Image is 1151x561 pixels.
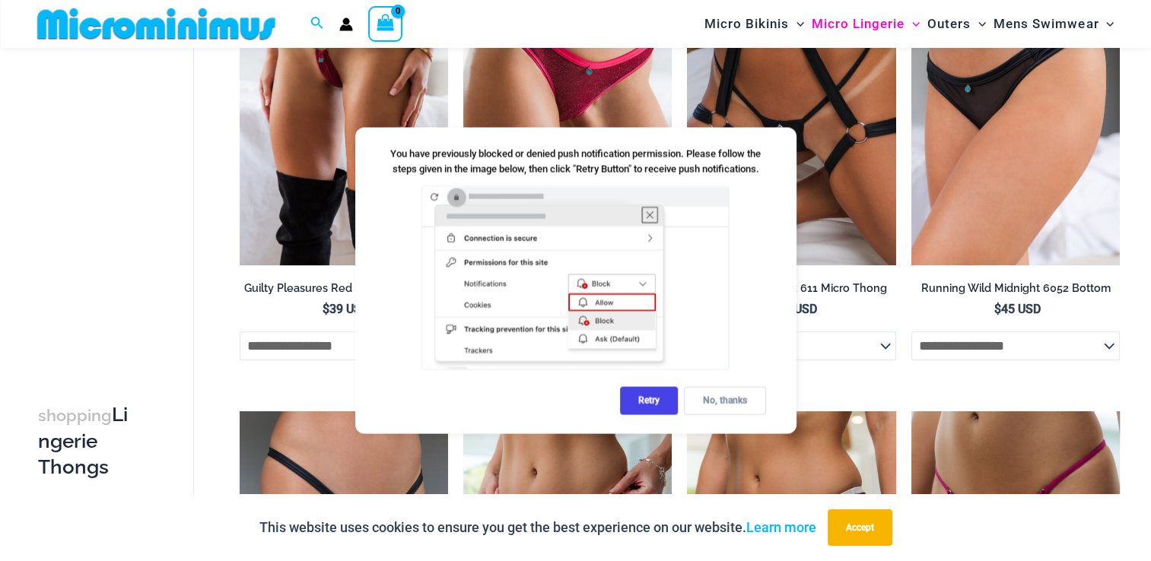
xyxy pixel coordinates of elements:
span: Menu Toggle [1099,5,1114,43]
div: You have previously blocked or denied push notification permission. Please follow the steps given... [386,147,766,177]
a: OutersMenu ToggleMenu Toggle [924,5,990,43]
bdi: 45 USD [994,302,1041,316]
a: Micro BikinisMenu ToggleMenu Toggle [701,5,808,43]
span: Micro Bikinis [704,5,789,43]
span: Menu Toggle [971,5,986,43]
a: Micro LingerieMenu ToggleMenu Toggle [808,5,924,43]
span: shopping [38,406,112,425]
span: Menu Toggle [905,5,920,43]
iframe: TrustedSite Certified [38,51,175,355]
span: $ [323,302,329,316]
p: This website uses cookies to ensure you get the best experience on our website. [259,516,816,539]
bdi: 39 USD [323,302,369,316]
span: $ [994,302,1001,316]
a: Running Wild Midnight 6052 Bottom [911,281,1120,301]
a: Account icon link [339,17,353,31]
a: Guilty Pleasures Red 689 Micro Thong [240,281,448,301]
span: Micro Lingerie [812,5,905,43]
span: Outers [927,5,971,43]
a: View Shopping Cart, empty [368,6,403,41]
a: Learn more [746,519,816,535]
h2: Running Wild Midnight 6052 Bottom [911,281,1120,296]
span: Mens Swimwear [994,5,1099,43]
span: Menu Toggle [789,5,804,43]
div: No, thanks [684,387,766,415]
h2: Guilty Pleasures Red 689 Micro Thong [240,281,448,296]
nav: Site Navigation [698,2,1121,46]
h3: Lingerie Thongs [38,402,140,480]
img: MM SHOP LOGO FLAT [31,7,281,41]
a: Search icon link [310,14,324,33]
button: Accept [828,509,892,546]
div: Retry [620,387,678,415]
a: Mens SwimwearMenu ToggleMenu Toggle [990,5,1118,43]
